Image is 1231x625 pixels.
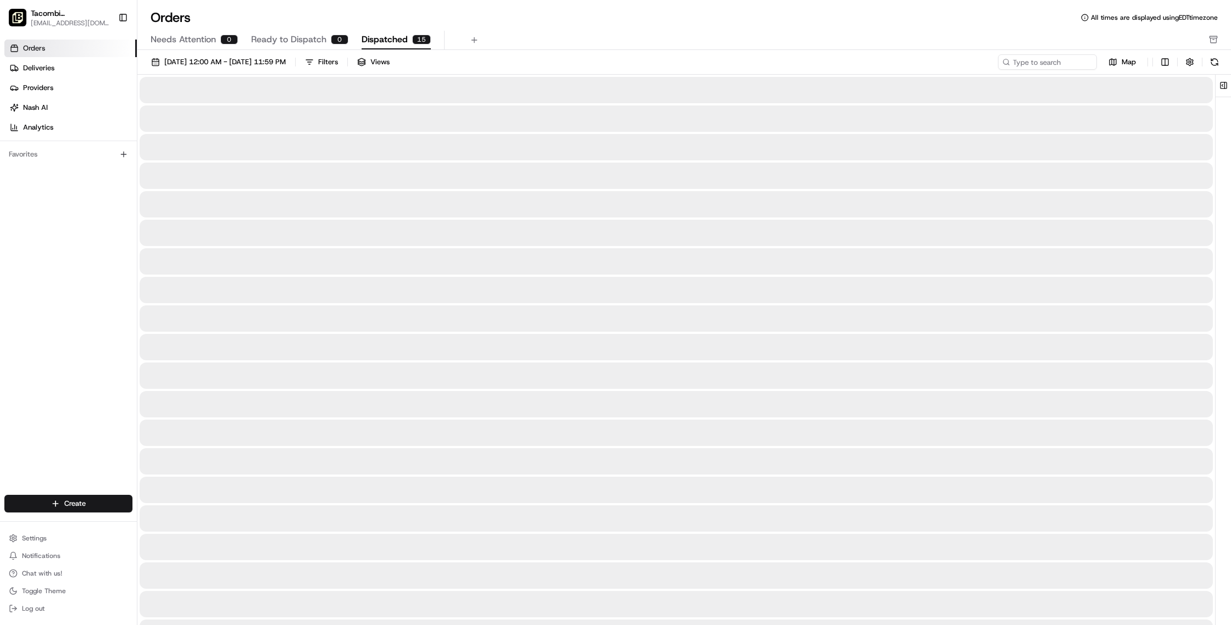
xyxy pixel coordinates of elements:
[4,601,132,616] button: Log out
[29,71,181,82] input: Clear
[93,160,102,169] div: 💻
[77,186,133,194] a: Powered byPylon
[11,160,20,169] div: 📗
[352,54,395,70] button: Views
[164,57,286,67] span: [DATE] 12:00 AM - [DATE] 11:59 PM
[151,33,216,46] span: Needs Attention
[104,159,176,170] span: API Documentation
[4,4,114,31] button: Tacombi Empire State BuildingTacombi [GEOGRAPHIC_DATA][EMAIL_ADDRESS][DOMAIN_NAME]
[23,83,53,93] span: Providers
[187,108,200,121] button: Start new chat
[88,155,181,175] a: 💻API Documentation
[331,35,348,44] div: 0
[370,57,390,67] span: Views
[37,116,139,125] div: We're available if you need us!
[22,569,62,578] span: Chat with us!
[4,119,137,136] a: Analytics
[4,59,137,77] a: Deliveries
[1091,13,1218,22] span: All times are displayed using EDT timezone
[22,534,47,543] span: Settings
[1101,55,1143,69] button: Map
[22,159,84,170] span: Knowledge Base
[220,35,238,44] div: 0
[31,8,109,19] button: Tacombi [GEOGRAPHIC_DATA]
[318,57,338,67] div: Filters
[300,54,343,70] button: Filters
[146,54,291,70] button: [DATE] 12:00 AM - [DATE] 11:59 PM
[151,9,191,26] h1: Orders
[4,40,137,57] a: Orders
[22,587,66,595] span: Toggle Theme
[22,604,45,613] span: Log out
[412,35,431,44] div: 15
[23,103,48,113] span: Nash AI
[31,19,109,27] button: [EMAIL_ADDRESS][DOMAIN_NAME]
[23,122,53,132] span: Analytics
[1207,54,1222,70] button: Refresh
[362,33,408,46] span: Dispatched
[109,186,133,194] span: Pylon
[4,146,132,163] div: Favorites
[23,63,54,73] span: Deliveries
[23,43,45,53] span: Orders
[251,33,326,46] span: Ready to Dispatch
[4,99,137,116] a: Nash AI
[4,531,132,546] button: Settings
[4,566,132,581] button: Chat with us!
[37,105,180,116] div: Start new chat
[11,44,200,62] p: Welcome 👋
[22,551,60,560] span: Notifications
[998,54,1097,70] input: Type to search
[1122,57,1136,67] span: Map
[7,155,88,175] a: 📗Knowledge Base
[9,9,26,26] img: Tacombi Empire State Building
[11,105,31,125] img: 1736555255976-a54dd68f-1ca7-489b-9aae-adbdc363a1c4
[11,11,33,33] img: Nash
[4,79,137,97] a: Providers
[4,495,132,512] button: Create
[4,583,132,599] button: Toggle Theme
[64,499,86,509] span: Create
[4,548,132,563] button: Notifications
